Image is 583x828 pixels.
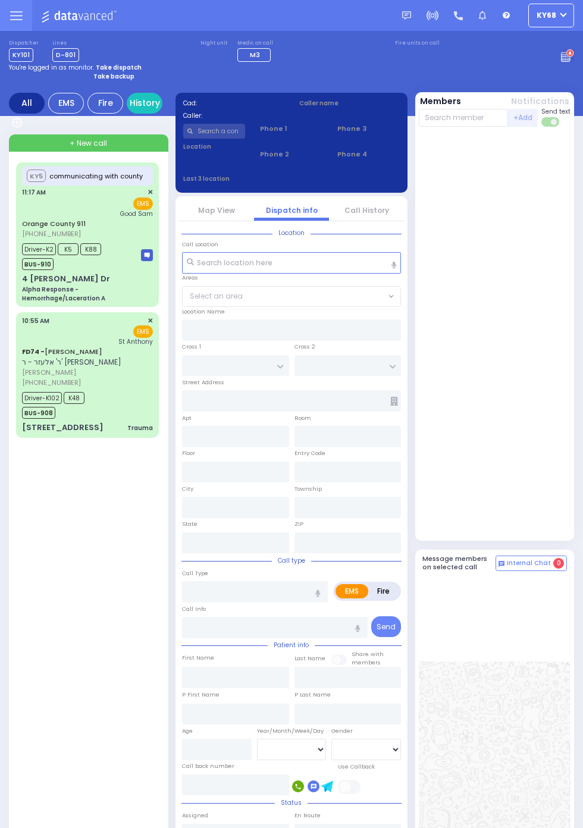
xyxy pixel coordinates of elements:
[260,149,322,159] span: Phone 2
[22,229,81,239] span: [PHONE_NUMBER]
[9,93,45,114] div: All
[182,274,198,282] label: Areas
[294,449,325,457] label: Entry Code
[22,285,153,303] div: Alpha Response - Hemorrhage/Laceration A
[183,174,292,183] label: Last 3 location
[368,584,399,598] label: Fire
[22,243,56,255] span: Driver-K2
[395,40,440,47] label: Fire units on call
[9,63,94,72] span: You're logged in as monitor.
[182,654,214,662] label: First Name
[133,197,153,210] span: EMS
[52,48,79,62] span: D-801
[182,727,193,735] label: Age
[22,347,102,356] a: [PERSON_NAME]
[182,569,208,578] label: Call Type
[182,520,198,528] label: State
[182,414,192,422] label: Apt
[337,149,400,159] span: Phone 4
[141,249,153,261] img: message-box.svg
[294,343,315,351] label: Cross 2
[511,95,569,108] button: Notifications
[419,109,509,127] input: Search member
[352,658,381,666] span: members
[422,555,496,570] h5: Message members on selected call
[337,124,400,134] span: Phone 3
[70,138,107,149] span: + New call
[257,727,327,735] div: Year/Month/Week/Day
[183,99,284,108] label: Cad:
[22,347,45,356] span: FD74 -
[22,188,46,197] span: 11:17 AM
[22,422,104,434] div: [STREET_ADDRESS]
[96,63,142,72] strong: Take dispatch
[80,243,101,255] span: K88
[9,40,39,47] label: Dispatcher
[390,397,398,406] span: Other building occupants
[294,485,322,493] label: Township
[336,584,368,598] label: EMS
[182,240,218,249] label: Call Location
[22,357,121,367] span: ר' אלעזר - ר' [PERSON_NAME]
[41,8,120,23] img: Logo
[22,219,86,228] a: Orange County 911
[275,798,308,807] span: Status
[22,258,54,270] span: BUS-910
[183,124,246,139] input: Search a contact
[299,99,400,108] label: Caller name
[200,40,227,47] label: Night unit
[133,325,153,338] span: EMS
[182,811,208,820] label: Assigned
[553,558,564,569] span: 0
[182,691,220,699] label: P First Name
[52,40,79,47] label: Lines
[182,378,224,387] label: Street Address
[182,449,195,457] label: Floor
[22,378,81,387] span: [PHONE_NUMBER]
[402,11,411,20] img: message.svg
[22,368,149,378] span: [PERSON_NAME]
[120,209,153,218] span: Good Sam
[48,93,84,114] div: EMS
[541,116,560,128] label: Turn off text
[148,187,153,197] span: ✕
[198,205,235,215] a: Map View
[182,343,201,351] label: Cross 1
[294,691,331,699] label: P Last Name
[22,392,62,404] span: Driver-K102
[182,308,225,316] label: Location Name
[294,811,321,820] label: En Route
[250,50,260,59] span: M3
[183,142,246,151] label: Location
[237,40,274,47] label: Medic on call
[294,520,303,528] label: ZIP
[420,95,461,108] button: Members
[272,556,311,565] span: Call type
[344,205,389,215] a: Call History
[272,228,311,237] span: Location
[352,650,384,658] small: Share with
[87,93,123,114] div: Fire
[331,727,353,735] label: Gender
[64,392,84,404] span: K48
[528,4,574,27] button: ky68
[268,641,315,650] span: Patient info
[260,124,322,134] span: Phone 1
[507,559,551,567] span: Internal Chat
[127,424,153,432] div: Trauma
[182,762,234,770] label: Call back number
[93,72,134,81] strong: Take backup
[499,561,504,567] img: comment-alt.png
[496,556,567,571] button: Internal Chat 0
[182,485,193,493] label: City
[182,605,206,613] label: Call Info
[537,10,556,21] span: ky68
[22,273,110,285] div: 4 [PERSON_NAME] Dr
[541,107,571,116] span: Send text
[183,111,284,120] label: Caller:
[371,616,401,637] button: Send
[148,316,153,326] span: ✕
[294,414,311,422] label: Room
[266,205,318,215] a: Dispatch info
[338,763,375,771] label: Use Callback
